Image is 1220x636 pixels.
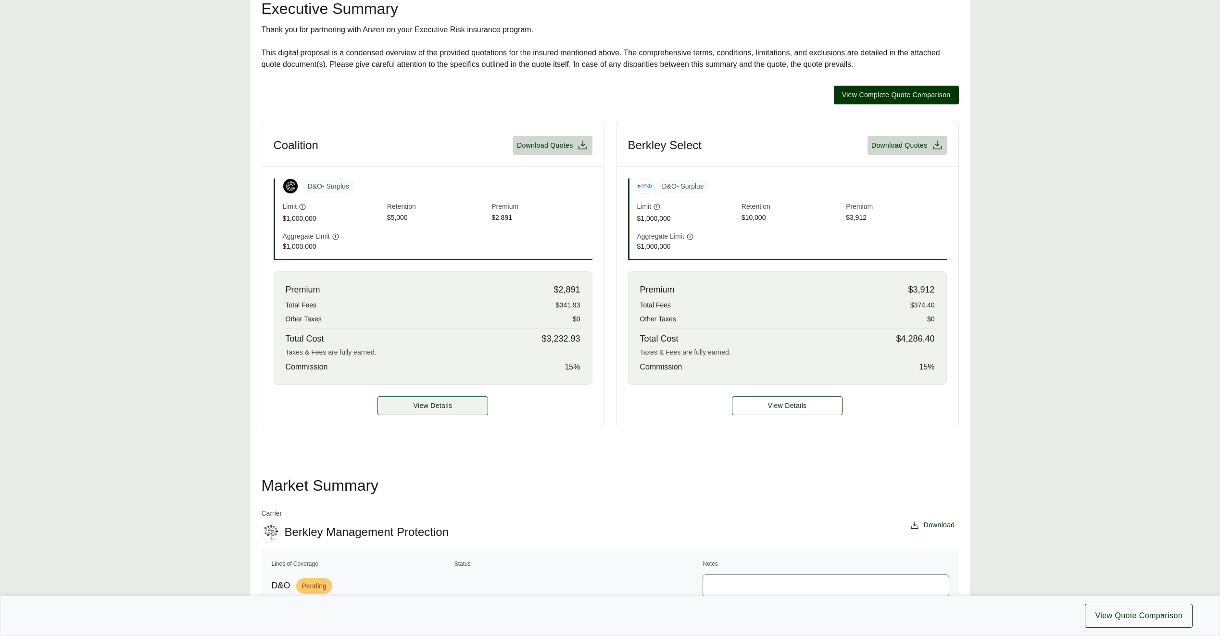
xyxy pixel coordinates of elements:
span: $341.93 [556,300,580,310]
img: Berkley Management Protection [262,523,280,541]
span: D&O - Surplus [302,179,355,193]
span: D&O - Surplus [656,179,709,193]
span: $0 [927,314,935,324]
span: $5,000 [387,213,488,224]
div: Taxes & Fees are fully earned. [640,347,935,357]
span: Aggregate Limit [637,231,684,242]
span: Download Quotes [871,140,928,151]
span: 15 % [565,361,580,373]
span: $3,232.93 [541,332,580,345]
a: Coalition details [377,396,488,415]
button: View Complete Quote Comparison [834,86,959,104]
span: $1,000,000 [283,214,383,224]
button: View Details [732,396,843,415]
span: $3,912 [846,213,946,224]
span: Carrier [262,509,449,519]
button: Download Quotes [513,136,592,155]
span: View Quote Comparison [1095,610,1182,622]
div: Thank you for partnering with Anzen on your Executive Risk insurance program. This digital propos... [262,24,959,70]
button: View Details [377,396,488,415]
img: Berkley Select [638,179,652,193]
span: Limit [283,202,297,212]
span: $2,891 [553,283,580,296]
span: Pending [296,578,332,594]
span: View Details [768,401,807,411]
span: Retention [742,202,842,213]
h3: Berkley Select [628,138,702,153]
img: Coalition [283,179,298,193]
span: 15 % [919,361,934,373]
span: $0 [573,314,580,324]
a: Berkley Select details [732,396,843,415]
span: Premium [846,202,946,213]
span: Download Quotes [517,140,573,151]
button: Download Quotes [868,136,947,155]
span: D&O [272,579,290,592]
span: Total Cost [286,332,324,345]
button: Download [906,516,958,534]
span: View Details [414,401,453,411]
div: Taxes & Fees are fully earned. [286,347,580,357]
span: $3,912 [908,283,934,296]
span: $374.40 [910,300,935,310]
span: Total Fees [640,300,671,310]
span: Retention [387,202,488,213]
span: Commission [286,361,328,373]
h2: Executive Summary [262,1,959,16]
span: $4,286.40 [896,332,934,345]
span: Limit [637,202,652,212]
span: Other Taxes [286,314,322,324]
span: Commission [640,361,682,373]
h3: Coalition [274,138,318,153]
span: Other Taxes [640,314,676,324]
th: Lines of Coverage [271,559,452,569]
span: Berkley Management Protection [285,525,449,539]
span: Total Fees [286,300,317,310]
span: Aggregate Limit [283,231,330,242]
span: $1,000,000 [637,214,738,224]
span: Premium [491,202,592,213]
span: View Complete Quote Comparison [842,90,951,100]
span: $2,891 [491,213,592,224]
span: Premium [286,283,320,296]
span: Total Cost [640,332,679,345]
th: Status [454,559,701,569]
th: Notes [703,559,949,569]
span: Download [923,520,955,530]
span: $1,000,000 [283,242,383,252]
span: Premium [640,283,675,296]
span: $1,000,000 [637,242,738,252]
h2: Market Summary [262,478,959,493]
span: $10,000 [742,213,842,224]
button: View Quote Comparison [1085,604,1193,628]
